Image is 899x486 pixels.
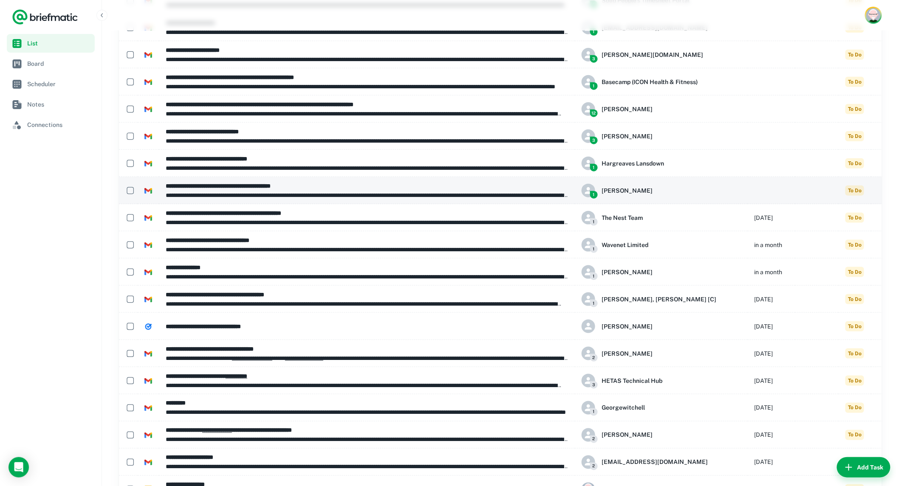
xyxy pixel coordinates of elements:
[748,340,795,367] td: [DATE]
[582,265,741,279] div: Jonas Stock
[590,164,598,171] span: 1
[748,367,795,394] td: [DATE]
[602,295,717,304] h6: [PERSON_NAME], [PERSON_NAME] [C]
[845,294,864,304] span: To Do
[144,459,152,466] img: https://app.briefmatic.com/assets/integrations/gmail.png
[845,50,864,60] span: To Do
[845,77,864,87] span: To Do
[837,457,891,478] button: Add Task
[582,428,741,442] div: Jackson, Jayne
[602,213,643,222] h6: The Nest Team
[582,238,741,252] div: Wavenet Limited
[582,129,741,143] div: Steve Kresie
[144,106,152,113] img: https://app.briefmatic.com/assets/integrations/gmail.png
[590,191,598,199] span: 1
[748,231,795,258] td: in a month
[590,463,598,470] span: 2
[748,313,795,340] td: [DATE]
[590,354,598,362] span: 2
[590,82,598,90] span: 1
[602,267,653,277] h6: [PERSON_NAME]
[12,8,78,25] a: Logo
[144,214,152,222] img: https://app.briefmatic.com/assets/integrations/gmail.png
[748,421,795,449] td: [DATE]
[602,403,645,413] h6: Georgewitchell
[748,449,795,476] td: [DATE]
[602,159,664,168] h6: Hargreaves Lansdown
[144,296,152,303] img: https://app.briefmatic.com/assets/integrations/gmail.png
[602,322,653,331] h6: [PERSON_NAME]
[582,48,741,62] div: bill ifyoulook.co.uk
[602,458,708,467] h6: [EMAIL_ADDRESS][DOMAIN_NAME]
[590,381,598,389] span: 3
[8,457,29,478] div: Open Intercom Messenger
[590,300,598,307] span: 1
[144,377,152,385] img: https://app.briefmatic.com/assets/integrations/gmail.png
[866,8,881,22] img: Austin Owens
[27,79,91,89] span: Scheduler
[144,350,152,358] img: https://app.briefmatic.com/assets/integrations/gmail.png
[748,394,795,421] td: [DATE]
[748,258,795,286] td: in a month
[144,160,152,168] img: https://app.briefmatic.com/assets/integrations/gmail.png
[144,242,152,249] img: https://app.briefmatic.com/assets/integrations/gmail.png
[27,120,91,129] span: Connections
[144,405,152,412] img: https://app.briefmatic.com/assets/integrations/gmail.png
[7,54,95,73] a: Board
[582,374,741,388] div: HETAS Technical Hub
[27,100,91,109] span: Notes
[845,348,864,359] span: To Do
[845,376,864,386] span: To Do
[845,240,864,250] span: To Do
[845,185,864,196] span: To Do
[144,323,152,331] img: https://app.briefmatic.com/assets/tasktypes/vnd.google-apps.tasks.png
[845,213,864,223] span: To Do
[845,267,864,277] span: To Do
[590,55,598,63] span: 3
[602,77,698,87] h6: Basecamp (ICON Health & Fitness)
[144,432,152,439] img: https://app.briefmatic.com/assets/integrations/gmail.png
[590,218,598,226] span: 1
[602,104,653,114] h6: [PERSON_NAME]
[582,401,741,415] div: Georgewitchell
[590,137,598,144] span: 3
[582,211,741,225] div: The Nest Team
[144,269,152,276] img: https://app.briefmatic.com/assets/integrations/gmail.png
[144,133,152,140] img: https://app.briefmatic.com/assets/integrations/gmail.png
[748,204,795,231] td: [DATE]
[582,157,741,170] div: Hargreaves Lansdown
[590,408,598,416] span: 1
[590,28,598,36] span: 1
[582,347,741,360] div: Austin Owens
[845,321,864,331] span: To Do
[144,79,152,86] img: https://app.briefmatic.com/assets/integrations/gmail.png
[590,110,598,117] span: 12
[582,320,741,333] div: Austin Owens
[582,455,741,469] div: hello@j-strut.com
[602,430,653,440] h6: [PERSON_NAME]
[602,376,663,385] h6: HETAS Technical Hub
[845,403,864,413] span: To Do
[602,186,653,195] h6: [PERSON_NAME]
[144,187,152,195] img: https://app.briefmatic.com/assets/integrations/gmail.png
[582,184,741,197] div: Annie Mayers
[582,292,741,306] div: Ragab Mokhtar, Youssef [C]
[590,435,598,443] span: 2
[144,51,152,59] img: https://app.briefmatic.com/assets/integrations/gmail.png
[748,286,795,313] td: [DATE]
[590,245,598,253] span: 1
[7,95,95,114] a: Notes
[845,430,864,440] span: To Do
[582,102,741,116] div: Austin Owens
[602,132,653,141] h6: [PERSON_NAME]
[845,131,864,141] span: To Do
[590,272,598,280] span: 1
[7,34,95,53] a: List
[602,240,649,250] h6: Wavenet Limited
[7,115,95,134] a: Connections
[602,50,704,59] h6: [PERSON_NAME][DOMAIN_NAME]
[27,39,91,48] span: List
[582,75,741,89] div: Basecamp (ICON Health & Fitness)
[845,158,864,169] span: To Do
[845,104,864,114] span: To Do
